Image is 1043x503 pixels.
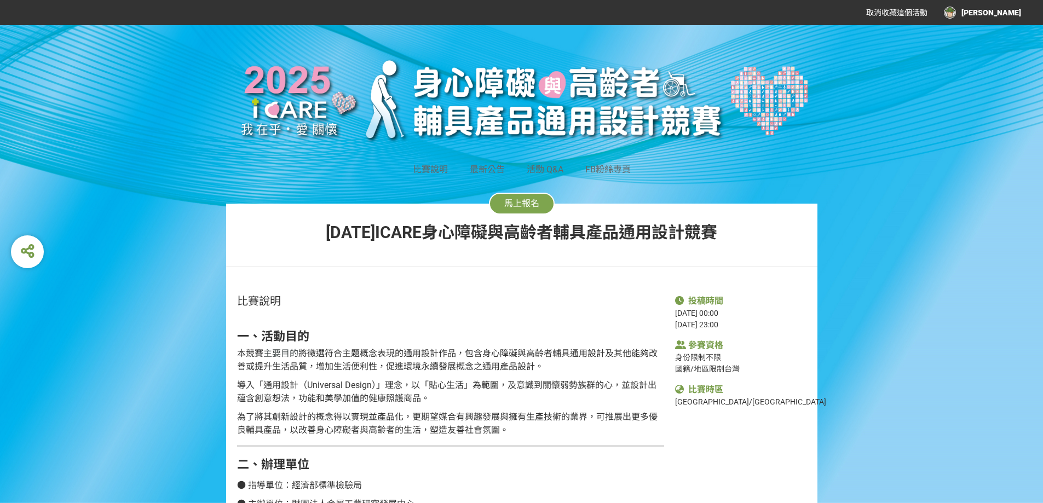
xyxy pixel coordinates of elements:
[675,353,706,362] span: 身份限制
[675,365,724,373] span: 國籍/地區限制
[263,348,298,359] span: 主要目的
[688,384,723,395] span: 比賽時區
[489,193,555,215] button: 馬上報名
[706,353,721,362] span: 不限
[237,380,656,403] span: 導入「通用設計（Universal Design）」理念，以「貼心生活」為範圍，及意識到關懷弱勢族群的心，並設計出蘊含創意想法，功能和美學加值的健康照護商品。
[675,309,718,317] span: [DATE] 00:00
[585,164,631,175] a: FB粉絲專頁
[724,365,740,373] span: 台灣
[237,329,309,343] strong: 一、活動目的
[504,198,539,209] span: 馬上報名
[237,348,263,359] span: 本競賽
[688,296,723,306] span: 投稿時間
[413,164,448,175] a: 比賽說明
[226,47,817,152] img: 2025年ICARE身心障礙與高齡者輔具產品通用設計競賽
[470,164,505,175] a: 最新公告
[237,348,658,372] span: 將徵選符合主題概念表現的通用設計作品，包含身心障礙與高齡者輔具通用設計及其他能夠改善或提升生活品質，增加生活便利性，促進環境永續發展概念之通用產品設計。
[326,223,717,242] span: [DATE]ICARE身心障礙與高齡者輔具產品通用設計競賽
[527,164,563,175] a: 活動 Q&A
[237,458,309,471] strong: 二、辦理單位
[866,8,927,17] span: 取消收藏這個活動
[237,412,658,435] span: 為了將其創新設計的概念得以實現並產品化，更期望媒合有興趣發展與擁有生產技術的業界，可推展出更多優良輔具產品，以改善身心障礙者與高齡者的生活，塑造友善社會氛圍。
[237,480,362,490] span: ● 指導單位：經濟部標準檢驗局
[675,320,718,329] span: [DATE] 23:00
[675,397,826,406] span: [GEOGRAPHIC_DATA]/[GEOGRAPHIC_DATA]
[237,294,664,308] h1: 比賽說明
[688,340,723,350] span: 參賽資格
